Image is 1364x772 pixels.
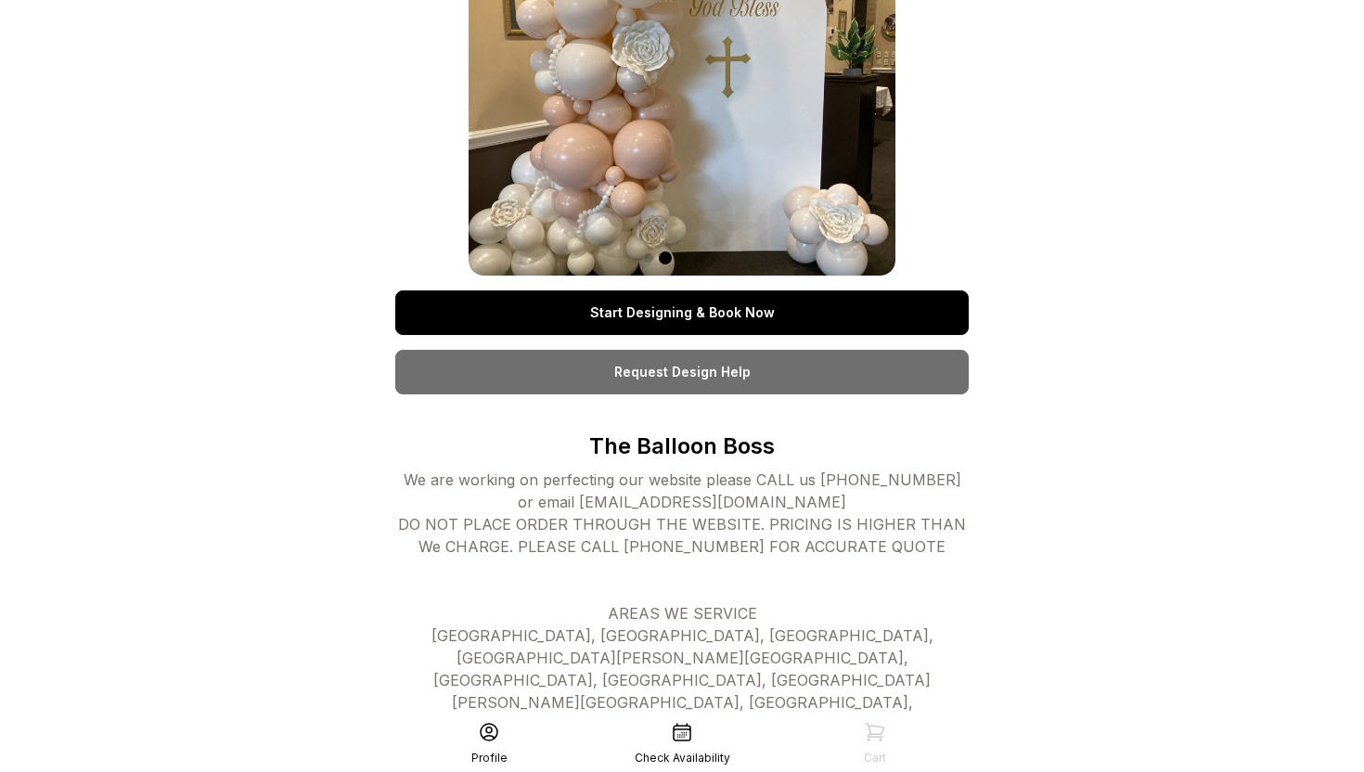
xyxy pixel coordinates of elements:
a: Request Design Help [395,350,969,394]
p: The Balloon Boss [395,431,969,461]
div: Check Availability [635,751,730,766]
a: Start Designing & Book Now [395,290,969,335]
div: Profile [471,751,508,766]
div: Cart [864,751,886,766]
